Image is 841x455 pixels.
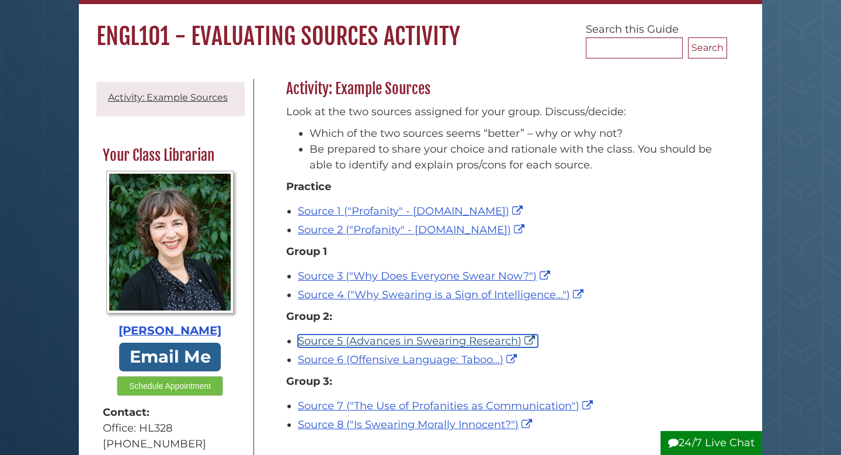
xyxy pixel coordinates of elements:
a: Source 2 ("Profanity" - [DOMAIN_NAME]) [298,223,527,236]
a: Source 7 ("The Use of Profanities as Communication") [298,399,596,412]
a: Activity: Example Sources [108,92,228,103]
a: Source 1 ("Profanity" - [DOMAIN_NAME]) [298,205,526,218]
li: Be prepared to share your choice and rationale with the class. You should be able to identify and... [310,142,721,173]
a: Source 5 (Advances in Swearing Research) [298,335,538,347]
h1: ENGL101 - Evaluating Sources Activity [79,4,762,51]
h2: Your Class Librarian [97,146,243,165]
a: Source 8 ("Is Swearing Morally Innocent?") [298,418,535,431]
p: Look at the two sources assigned for your group. Discuss/decide: [286,104,721,120]
strong: Contact: [103,405,237,420]
a: Source 3 ("Why Does Everyone Swear Now?") [298,270,553,282]
a: Email Me [119,343,221,371]
button: Search [688,37,727,58]
div: [PHONE_NUMBER] [103,436,237,452]
a: Source 4 ("Why Swearing is a Sign of Intelligence...") [298,288,586,301]
img: Profile Photo [106,171,234,313]
button: Schedule Appointment [117,376,223,396]
div: [PERSON_NAME] [103,322,237,340]
a: Source 6 (Offensive Language: Taboo...) [298,353,520,366]
strong: Group 3: [286,375,332,388]
strong: Group 2: [286,310,332,323]
a: Profile Photo [PERSON_NAME] [103,171,237,340]
h2: Activity: Example Sources [280,80,727,98]
strong: Group 1 [286,245,327,258]
div: Office: HL328 [103,420,237,436]
strong: Practice [286,180,331,193]
li: Which of the two sources seems “better” – why or why not? [310,126,721,142]
button: 24/7 Live Chat [661,431,762,455]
